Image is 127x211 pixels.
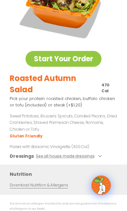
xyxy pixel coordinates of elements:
h3: Nutrition [10,171,117,178]
h3: Dressings [10,153,34,160]
p: 470 Cal [101,82,117,94]
p: Sweet Potatoes, Brussels Sprouts, Candied Pecans, Dried Cranberries, Shaved Parmesan Cheese, Roma... [10,113,117,133]
p: Paired with Balsamic Vinaigrette (300 Cal) [10,144,117,150]
button: See all house made dressings [36,153,104,160]
p: Pick your protein: roasted chicken, buffalo chicken or tofu (included) or steak (+$1.20) [10,95,117,108]
a: Start Your Order [26,51,101,67]
img: wpChatIcon [92,176,110,194]
li: Gluten Friendly [10,133,43,139]
h2: Roasted Autumn Salad [10,73,98,95]
a: Download Nutrition & Allergens [10,182,68,188]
